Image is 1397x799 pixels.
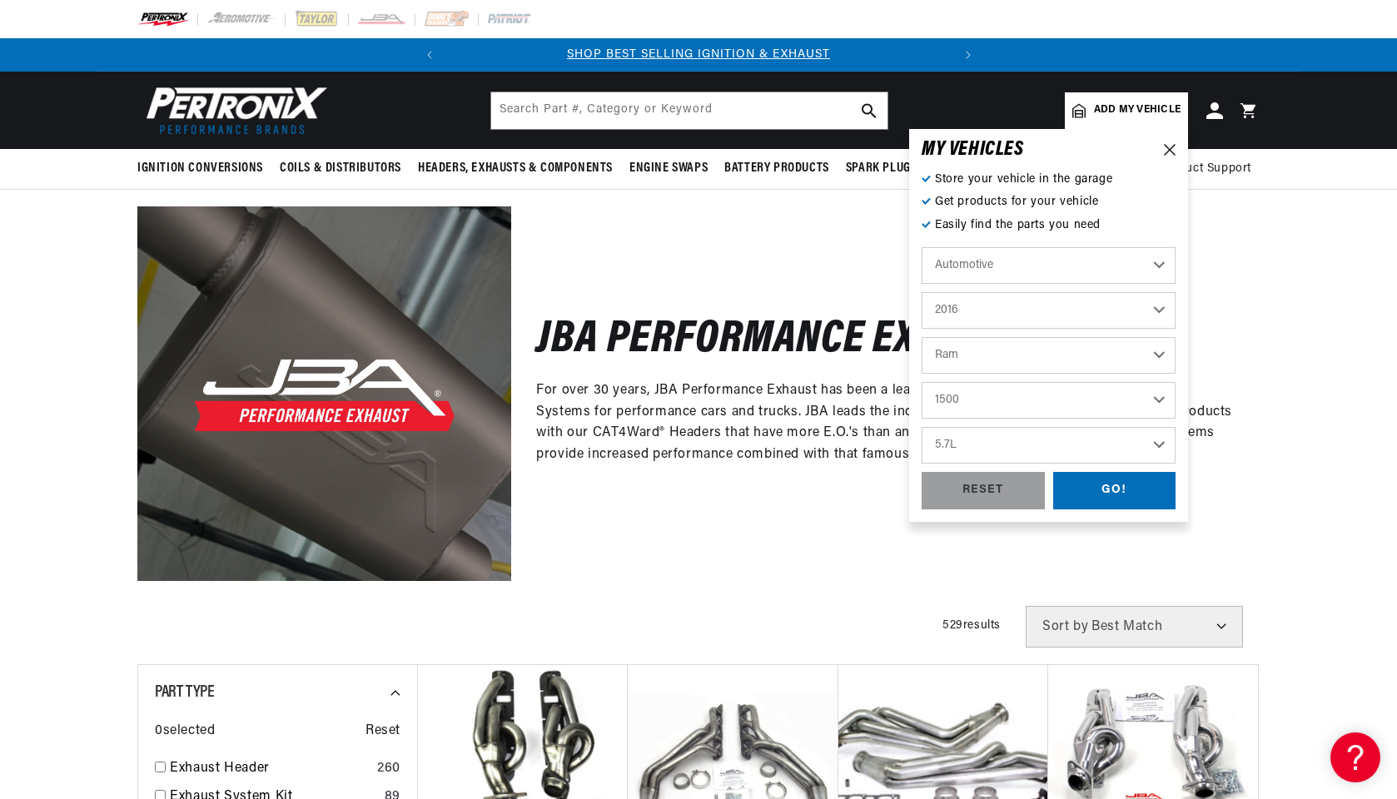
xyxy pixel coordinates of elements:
summary: Headers, Exhausts & Components [410,149,621,188]
h6: MY VEHICLE S [922,141,1024,158]
span: Spark Plug Wires [846,160,947,177]
span: Sort by [1042,620,1088,633]
input: Search Part #, Category or Keyword [491,92,887,129]
div: 1 of 2 [446,46,952,64]
summary: Spark Plug Wires [838,149,956,188]
p: Store your vehicle in the garage [922,171,1176,189]
a: Exhaust Header [170,758,370,780]
summary: Coils & Distributors [271,149,410,188]
span: Coils & Distributors [280,160,401,177]
div: RESET [922,472,1045,509]
div: Announcement [446,46,952,64]
slideshow-component: Translation missing: en.sections.announcements.announcement_bar [96,38,1301,72]
div: GO! [1053,472,1176,509]
summary: Engine Swaps [621,149,716,188]
button: Translation missing: en.sections.announcements.previous_announcement [413,38,446,72]
select: Model [922,382,1176,419]
h2: JBA Performance Exhaust [536,321,1027,360]
p: Get products for your vehicle [922,193,1176,211]
span: Engine Swaps [629,160,708,177]
summary: Battery Products [716,149,838,188]
p: Easily find the parts you need [922,216,1176,235]
span: Headers, Exhausts & Components [418,160,613,177]
div: 260 [377,758,400,780]
a: Add my vehicle [1065,92,1188,129]
select: Sort by [1026,606,1243,648]
button: search button [851,92,887,129]
select: Engine [922,427,1176,464]
img: JBA Performance Exhaust [137,206,511,580]
span: 0 selected [155,721,215,742]
a: SHOP BEST SELLING IGNITION & EXHAUST [567,48,830,61]
select: Year [922,292,1176,329]
span: Ignition Conversions [137,160,263,177]
button: Translation missing: en.sections.announcements.next_announcement [952,38,985,72]
p: For over 30 years, JBA Performance Exhaust has been a leader in Stainless Steel Headers and Exhau... [536,380,1235,465]
span: Add my vehicle [1094,102,1181,118]
span: 529 results [942,619,1001,632]
span: Part Type [155,684,214,701]
span: Product Support [1159,160,1251,178]
span: Battery Products [724,160,829,177]
select: Ride Type [922,247,1176,284]
select: Make [922,337,1176,374]
span: Reset [365,721,400,742]
summary: Product Support [1159,149,1260,189]
summary: Ignition Conversions [137,149,271,188]
img: Pertronix [137,82,329,139]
